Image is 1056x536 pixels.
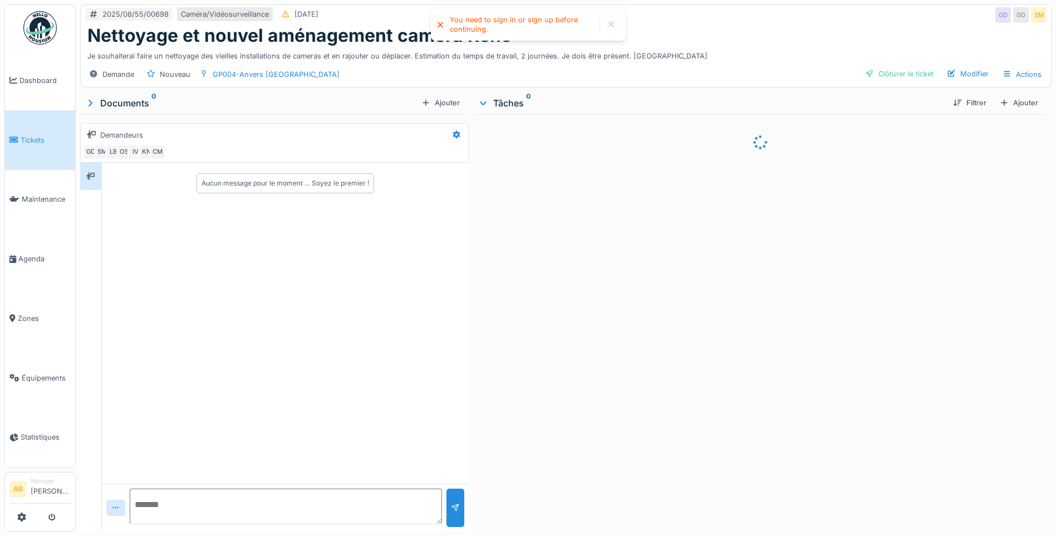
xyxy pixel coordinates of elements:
div: CM [150,144,165,160]
div: GD [995,7,1011,23]
li: [PERSON_NAME] [31,477,71,501]
div: Nouveau [160,69,190,80]
a: Maintenance [5,170,75,230]
div: IV [127,144,143,160]
div: Manager [31,477,71,485]
img: Badge_color-CXgf-gQk.svg [23,11,57,45]
a: Agenda [5,229,75,289]
sup: 0 [526,96,531,110]
a: Statistiques [5,408,75,467]
span: Statistiques [21,432,71,442]
div: Demandeurs [100,130,143,140]
div: KN [139,144,154,160]
span: Zones [18,313,71,324]
div: Demande [102,69,134,80]
div: Je souhaiterai faire un nettoyage des vieilles installations de cameras et en rajouter ou déplace... [87,46,1044,61]
div: Ajouter [417,95,464,110]
div: Filtrer [949,95,991,110]
div: SM [94,144,110,160]
div: [DATE] [294,9,318,20]
div: SM [1031,7,1047,23]
div: GD [83,144,99,160]
div: LB [105,144,121,160]
div: Tâches [478,96,944,110]
span: Maintenance [22,194,71,204]
div: OS [116,144,132,160]
div: GD [1013,7,1029,23]
a: Dashboard [5,51,75,110]
div: Modifier [942,66,993,81]
h1: Nettoyage et nouvel aménagement camera Reno [87,25,512,46]
div: Documents [85,96,417,110]
a: Tickets [5,110,75,170]
div: 2025/08/55/00698 [102,9,169,20]
div: Aucun message pour le moment … Soyez le premier ! [202,178,369,188]
a: Zones [5,289,75,348]
div: You need to sign in or sign up before continuing. [449,16,593,34]
div: Ajouter [995,95,1043,110]
sup: 0 [151,96,156,110]
li: AB [9,481,26,498]
a: AB Manager[PERSON_NAME] [9,477,71,504]
div: Actions [998,66,1047,82]
span: Équipements [22,373,71,383]
div: GP004-Anvers [GEOGRAPHIC_DATA] [213,69,340,80]
div: Clôturer le ticket [861,66,938,81]
a: Équipements [5,348,75,408]
span: Tickets [21,135,71,145]
span: Agenda [18,254,71,264]
div: Caméra/Vidéosurveillance [181,9,269,20]
span: Dashboard [19,75,71,86]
